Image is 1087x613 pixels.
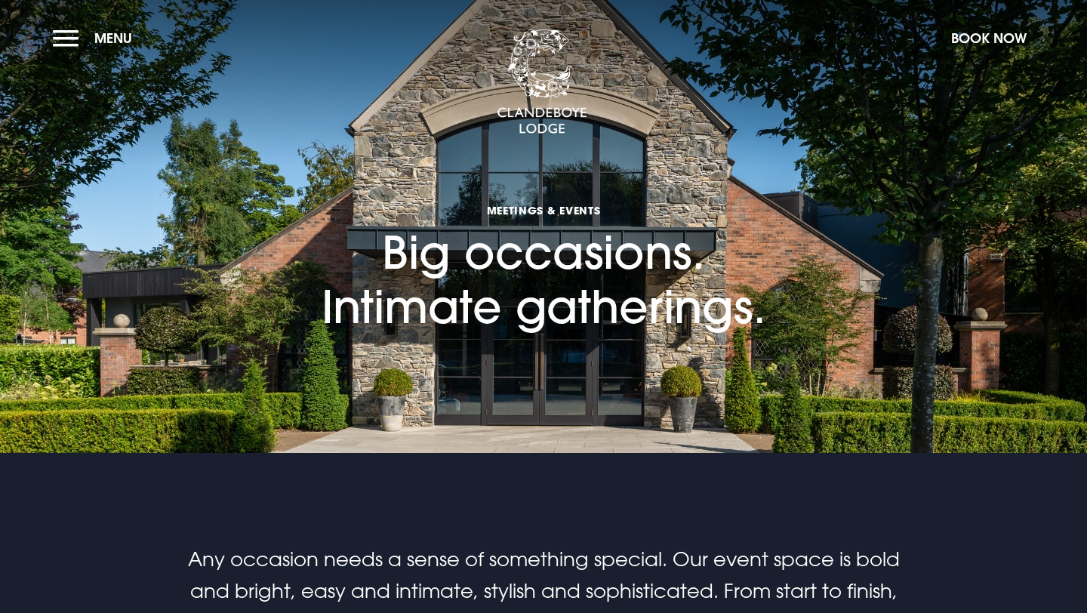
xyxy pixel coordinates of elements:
h1: Big occasions. Intimate gatherings. [322,127,766,334]
img: Clandeboye Lodge [497,29,587,135]
span: Menu [94,29,132,47]
button: Book Now [944,22,1034,54]
button: Menu [53,22,140,54]
span: Meetings & Events [322,203,766,217]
